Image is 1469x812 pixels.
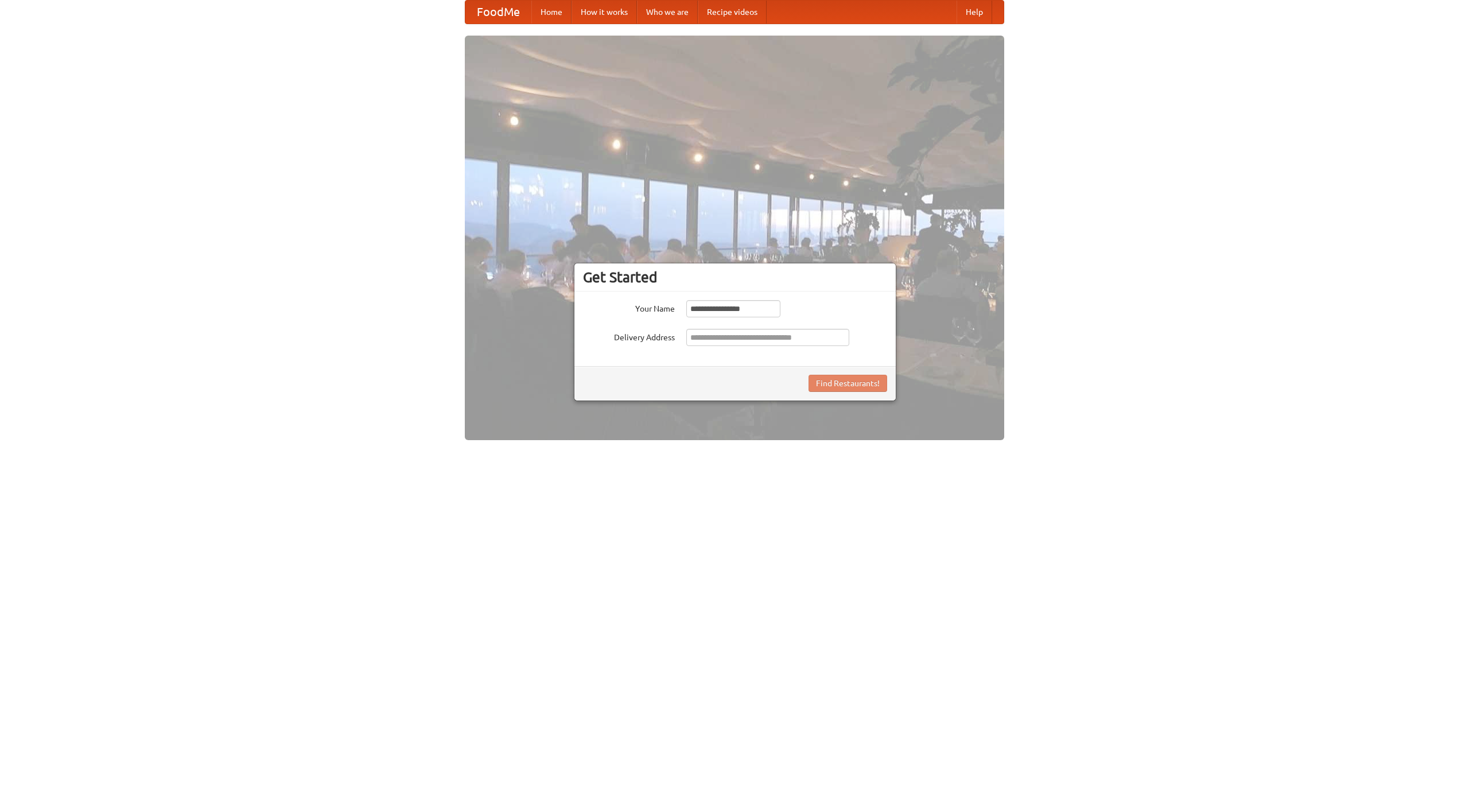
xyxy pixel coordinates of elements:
label: Delivery Address [583,329,675,343]
a: Home [531,1,572,24]
a: FoodMe [465,1,531,24]
a: How it works [572,1,637,24]
a: Help [957,1,992,24]
h3: Get Started [583,269,887,286]
label: Your Name [583,300,675,314]
a: Recipe videos [698,1,767,24]
a: Who we are [637,1,698,24]
button: Find Restaurants! [809,375,887,392]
